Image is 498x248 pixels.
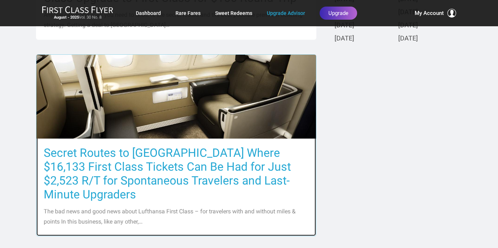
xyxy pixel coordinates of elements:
a: Secret Routes to [GEOGRAPHIC_DATA] Where $16,133 First Class Tickets Can Be Had for Just $2,523 R... [36,54,316,236]
a: First Class FlyerAugust - 2025Vol. 30 No. 8 [42,6,113,20]
small: Vol. 30 No. 8 [42,15,113,20]
h3: Secret Routes to [GEOGRAPHIC_DATA] Where $16,133 First Class Tickets Can Be Had for Just $2,523 R... [44,146,309,201]
a: [DATE] [335,35,354,43]
a: Sweet Redeems [215,7,252,20]
a: Dashboard [136,7,161,20]
p: The bad news and good news about Lufthansa First Class – for travelers with and without miles & p... [44,206,309,227]
a: Rare Fares [175,7,201,20]
span: My Account [415,9,444,18]
button: My Account [415,9,456,18]
strong: August - 2025 [54,15,79,20]
a: Upgrade Advisor [267,7,305,20]
a: Upgrade [320,7,357,20]
a: [DATE] [398,35,418,43]
img: First Class Flyer [42,6,113,13]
